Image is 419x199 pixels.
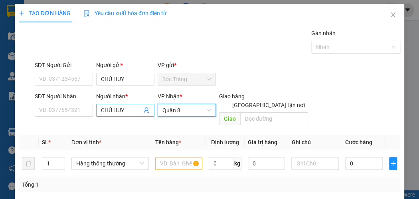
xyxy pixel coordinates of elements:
span: Đơn vị tính [71,139,101,145]
div: Người gửi [96,61,154,70]
li: Vĩnh Thành (Sóc Trăng) [4,4,116,34]
input: 0 [248,157,285,170]
button: delete [22,157,35,170]
img: icon [83,10,90,17]
span: Hàng thông thường [76,157,144,169]
span: SL [42,139,48,145]
span: Cước hàng [345,139,372,145]
th: Ghi chú [288,135,342,150]
span: Yêu cầu xuất hóa đơn điện tử [83,10,167,16]
span: [GEOGRAPHIC_DATA] tận nơi [229,101,308,109]
span: user-add [143,107,150,113]
span: Định lượng [211,139,239,145]
span: Tên hàng [155,139,181,145]
button: Close [382,4,404,26]
span: VP Nhận [158,93,180,99]
span: Giao [219,112,240,125]
span: kg [233,157,241,170]
span: Giá trị hàng [248,139,277,145]
span: TẠO ĐƠN HÀNG [19,10,71,16]
div: Người nhận [96,92,154,101]
span: close [390,12,396,18]
span: environment [4,54,10,59]
div: SĐT Người Nhận [35,92,93,101]
img: logo.jpg [4,4,32,32]
span: environment [55,54,61,59]
span: Sóc Trăng [162,73,211,85]
div: VP gửi [158,61,216,70]
span: Giao hàng [219,93,245,99]
div: SĐT Người Gửi [35,61,93,70]
span: plus [389,160,397,167]
label: Gán nhãn [311,30,336,36]
input: Ghi Chú [291,157,338,170]
div: Tổng: 1 [22,180,163,189]
input: VD: Bàn, Ghế [155,157,202,170]
button: plus [389,157,397,170]
span: plus [19,10,24,16]
li: VP Sóc Trăng [4,43,55,52]
input: Dọc đường [240,112,308,125]
span: Quận 8 [162,104,211,116]
li: VP Quận 8 [55,43,106,52]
